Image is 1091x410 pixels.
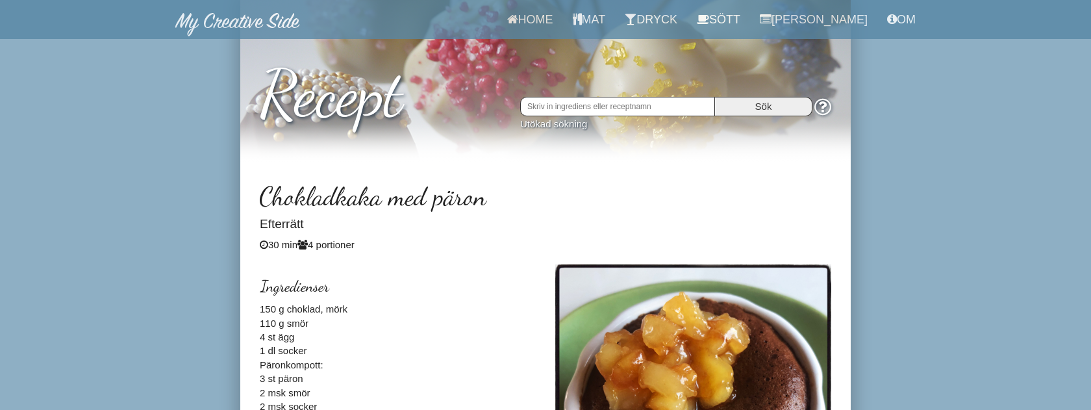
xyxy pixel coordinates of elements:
[520,118,587,129] a: Utökad sökning
[715,97,812,116] input: Sök
[260,182,831,211] h2: Chokladkaka med päron
[260,238,831,251] div: 30 min 4 portioner
[260,45,831,129] h1: Recept
[260,278,536,295] h3: Ingredienser
[175,13,300,36] img: MyCreativeSide
[260,218,831,231] h4: Efterrätt
[520,97,715,116] input: Skriv in ingrediens eller receptnamn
